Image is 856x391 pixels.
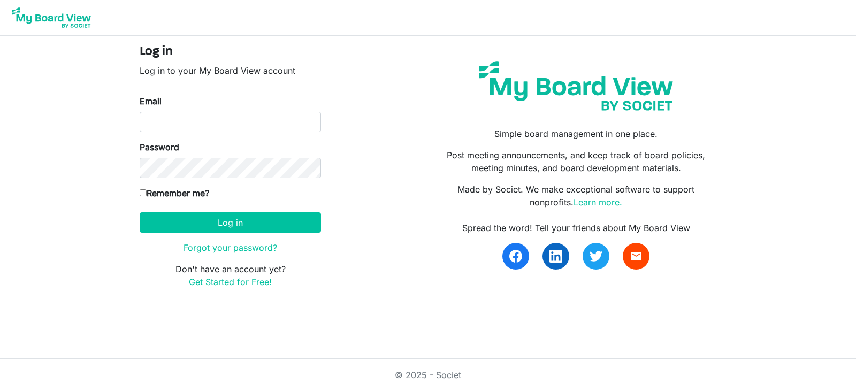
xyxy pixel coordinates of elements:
[140,95,162,108] label: Email
[436,149,716,174] p: Post meeting announcements, and keep track of board policies, meeting minutes, and board developm...
[140,44,321,60] h4: Log in
[574,197,622,208] a: Learn more.
[395,370,461,380] a: © 2025 - Societ
[471,53,681,119] img: my-board-view-societ.svg
[140,212,321,233] button: Log in
[509,250,522,263] img: facebook.svg
[436,127,716,140] p: Simple board management in one place.
[140,64,321,77] p: Log in to your My Board View account
[623,243,649,270] a: email
[184,242,277,253] a: Forgot your password?
[630,250,643,263] span: email
[140,263,321,288] p: Don't have an account yet?
[140,141,179,154] label: Password
[140,187,209,200] label: Remember me?
[140,189,147,196] input: Remember me?
[9,4,94,31] img: My Board View Logo
[549,250,562,263] img: linkedin.svg
[189,277,272,287] a: Get Started for Free!
[436,221,716,234] div: Spread the word! Tell your friends about My Board View
[590,250,602,263] img: twitter.svg
[436,183,716,209] p: Made by Societ. We make exceptional software to support nonprofits.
